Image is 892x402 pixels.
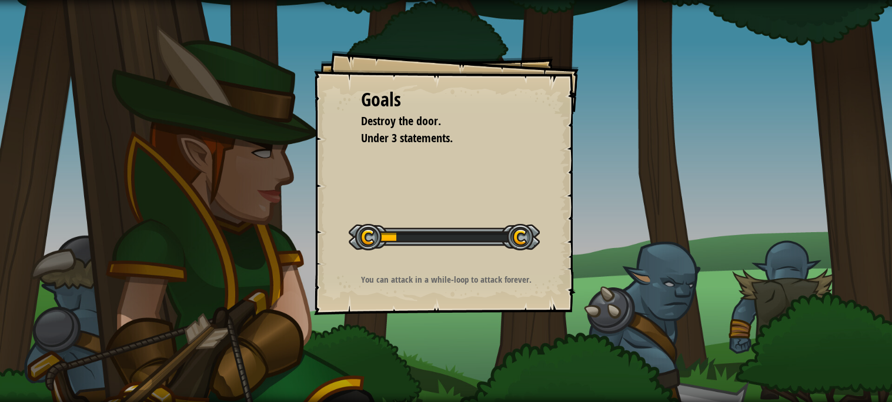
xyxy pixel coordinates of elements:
[361,86,532,113] div: Goals
[346,113,529,130] li: Destroy the door.
[361,130,453,146] span: Under 3 statements.
[329,273,564,286] p: You can attack in a while-loop to attack forever.
[346,130,529,147] li: Under 3 statements.
[361,113,441,129] span: Destroy the door.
